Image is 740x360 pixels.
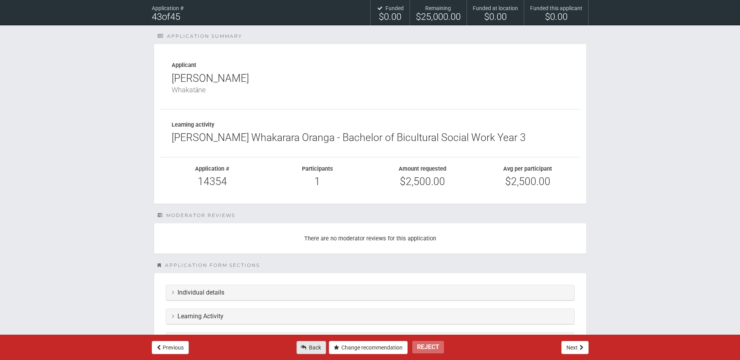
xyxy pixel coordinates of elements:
div: Whakatāne [172,84,569,95]
a: Back [296,341,326,354]
div: Application summary [158,33,587,40]
div: [PERSON_NAME] [172,73,569,95]
div: Application # [152,5,253,10]
div: Remaining [416,5,461,10]
button: Next [561,341,589,354]
div: Funded at location [473,5,518,10]
div: Application form sections [158,262,587,269]
div: $2,500.00 [481,176,575,187]
div: Reject [412,341,444,353]
div: Funded this applicant [530,5,582,10]
div: Learning activity [172,121,569,128]
div: $0.00 [473,13,518,20]
button: Change recommendation [329,341,408,354]
h3: Individual details [172,289,568,296]
div: 1 [271,176,364,187]
div: Avg per participant [481,165,575,172]
div: $0.00 [376,13,404,20]
span: 45 [170,11,180,22]
div: $0.00 [530,13,582,20]
div: $25,000.00 [416,13,461,20]
div: 14354 [166,176,259,187]
div: There are no moderator reviews for this application [166,235,575,242]
div: Applicant [172,62,569,69]
button: Previous [152,341,189,354]
div: Amount requested [376,165,470,172]
div: [PERSON_NAME] Whakarara Oranga - Bachelor of Bicultural Social Work Year 3 [172,132,569,143]
div: of [152,13,253,20]
div: Application # [166,165,259,172]
span: Change recommendation [334,344,403,351]
span: 43 [152,11,162,22]
div: Participants [271,165,364,172]
div: Moderator Reviews [158,212,587,219]
div: Funded [376,5,404,10]
h3: Learning Activity [172,313,568,320]
div: $2,500.00 [376,176,470,187]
